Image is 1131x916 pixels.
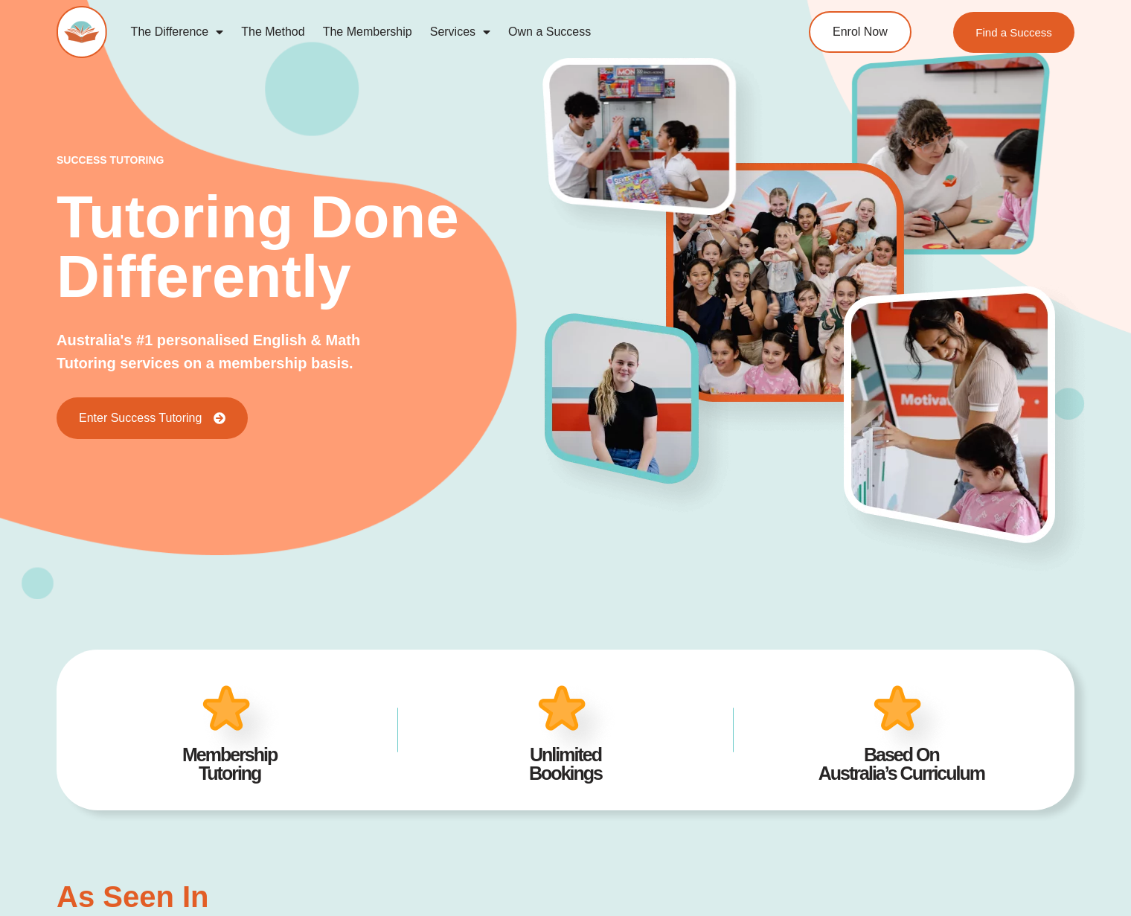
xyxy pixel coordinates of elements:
[84,746,375,783] h2: Membership Tutoring
[57,882,209,912] h2: As Seen In
[79,412,202,424] span: Enter Success Tutoring
[420,746,711,783] h2: Unlimited Bookings
[57,397,248,439] a: Enter Success Tutoring
[975,27,1052,38] span: Find a Success
[421,15,499,49] a: Services
[122,15,233,49] a: The Difference
[57,329,413,375] p: Australia's #1 personalised English & Math Tutoring services on a membership basis.
[57,155,545,165] p: success tutoring
[122,15,751,49] nav: Menu
[499,15,600,49] a: Own a Success
[756,746,1047,783] h2: Based On Australia’s Curriculum
[232,15,313,49] a: The Method
[953,12,1074,53] a: Find a Success
[809,11,911,53] a: Enrol Now
[314,15,421,49] a: The Membership
[57,188,545,307] h2: Tutoring Done Differently
[833,26,888,38] span: Enrol Now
